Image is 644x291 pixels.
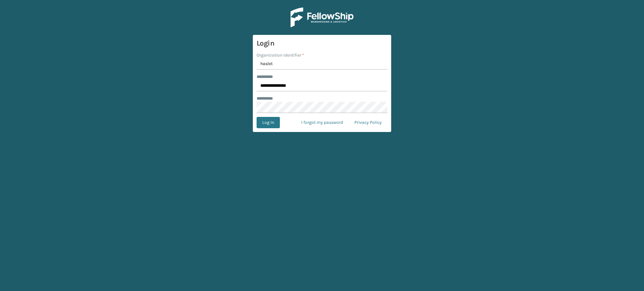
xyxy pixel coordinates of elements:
[257,52,304,58] label: Organization Identifier
[257,117,280,128] button: Log In
[296,117,349,128] a: I forgot my password
[291,8,353,27] img: Logo
[257,39,387,48] h3: Login
[349,117,387,128] a: Privacy Policy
